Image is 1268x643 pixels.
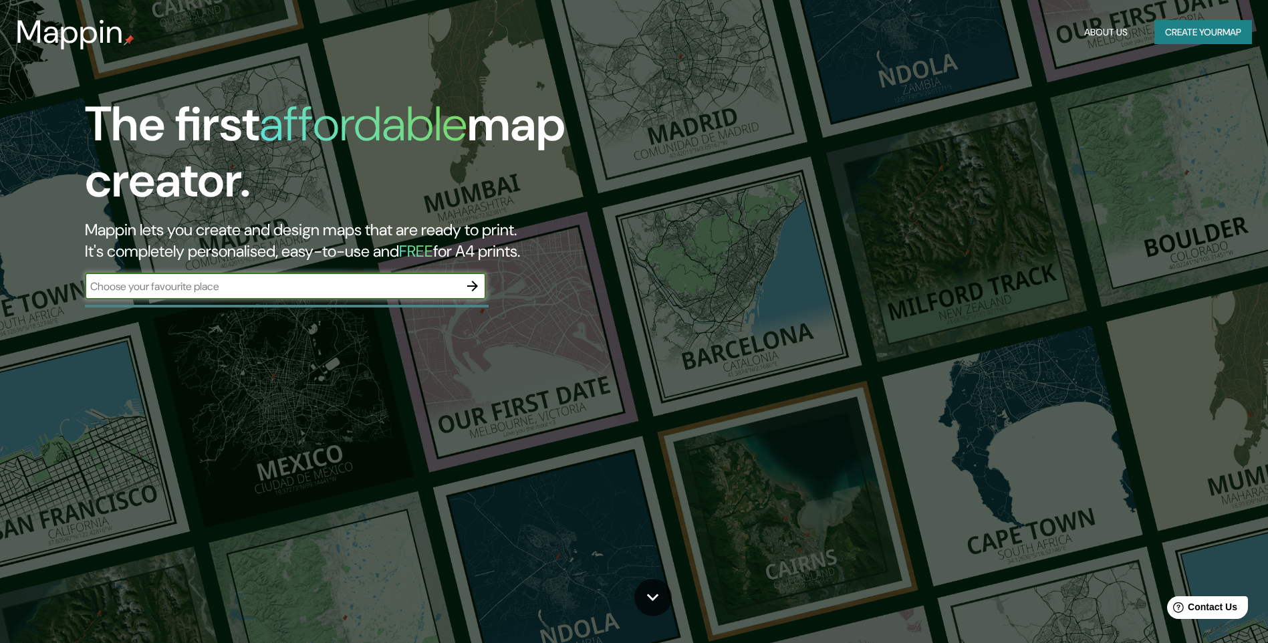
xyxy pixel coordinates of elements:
[1154,20,1252,45] button: Create yourmap
[85,96,719,219] h1: The first map creator.
[399,241,433,261] h5: FREE
[259,93,467,155] h1: affordable
[1079,20,1133,45] button: About Us
[16,13,124,51] h3: Mappin
[1149,591,1253,628] iframe: Help widget launcher
[85,279,459,294] input: Choose your favourite place
[85,219,719,262] h2: Mappin lets you create and design maps that are ready to print. It's completely personalised, eas...
[124,35,134,45] img: mappin-pin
